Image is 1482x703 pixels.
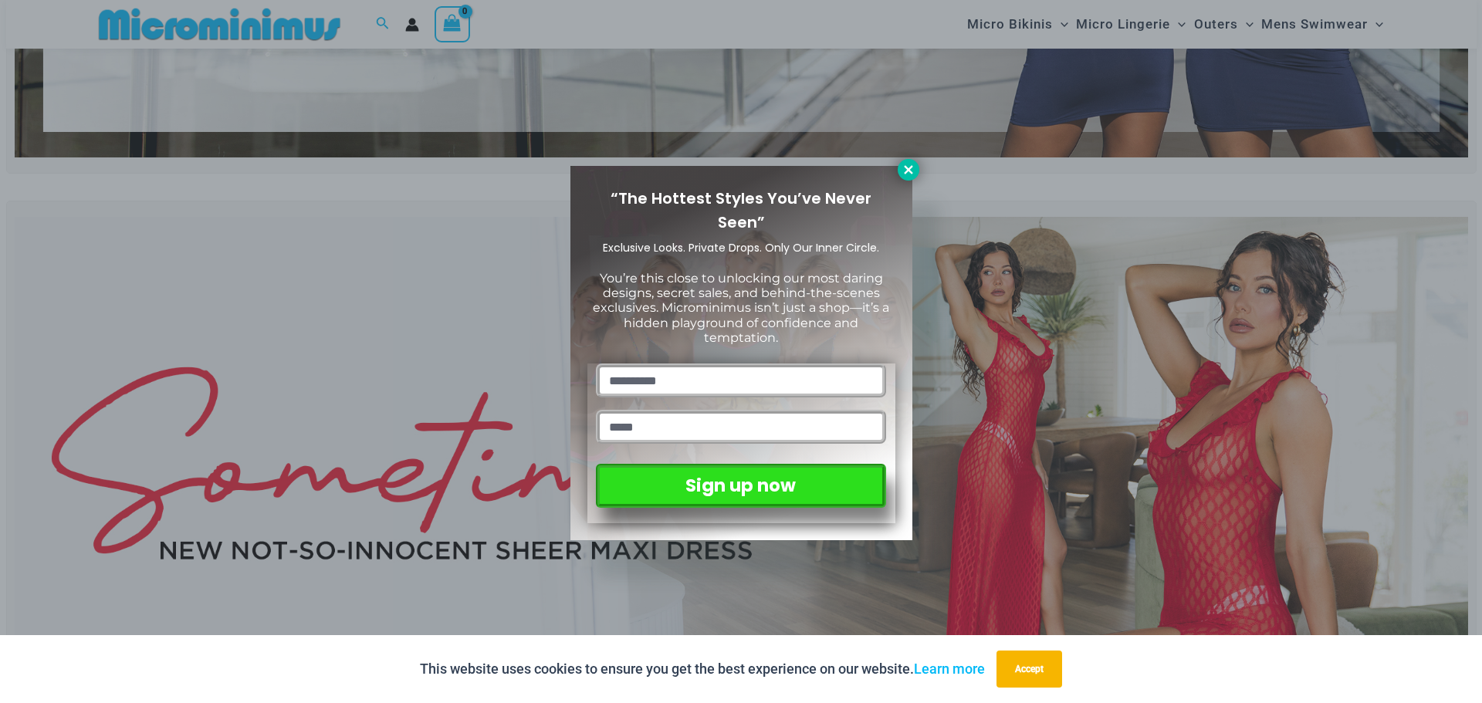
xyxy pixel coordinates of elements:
button: Sign up now [596,464,885,508]
p: This website uses cookies to ensure you get the best experience on our website. [420,657,985,681]
span: Exclusive Looks. Private Drops. Only Our Inner Circle. [603,240,879,255]
button: Close [898,159,919,181]
span: “The Hottest Styles You’ve Never Seen” [611,188,871,233]
span: You’re this close to unlocking our most daring designs, secret sales, and behind-the-scenes exclu... [593,271,889,345]
button: Accept [996,651,1062,688]
a: Learn more [914,661,985,677]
